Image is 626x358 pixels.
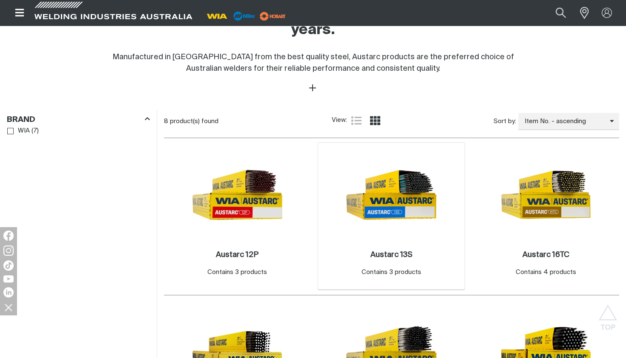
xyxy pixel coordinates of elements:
[207,268,267,277] div: Contains 3 products
[346,149,437,240] img: Austarc 13S
[370,250,412,260] a: Austarc 13S
[523,250,569,260] a: Austarc 16TC
[546,3,575,23] button: Search products
[1,300,16,315] img: hide socials
[7,125,149,137] ul: Brand
[7,115,35,125] h3: Brand
[216,250,258,260] a: Austarc 12P
[598,305,617,324] button: Scroll to top
[7,114,150,125] div: Brand
[257,13,288,19] a: miller
[3,260,14,271] img: TikTok
[216,251,258,259] h2: Austarc 12P
[3,245,14,256] img: Instagram
[3,287,14,297] img: LinkedIn
[362,268,421,277] div: Contains 3 products
[170,118,218,124] span: product(s) found
[3,231,14,241] img: Facebook
[3,275,14,283] img: YouTube
[370,251,412,259] h2: Austarc 13S
[516,268,576,277] div: Contains 4 products
[164,110,620,132] section: Product list controls
[518,117,610,127] span: Item No. - ascending
[32,126,39,136] span: ( 7 )
[192,149,283,240] img: Austarc 12P
[18,126,30,136] span: WIA
[500,149,592,240] img: Austarc 16TC
[7,110,150,137] aside: Filters
[112,53,514,72] span: Manufactured in [GEOGRAPHIC_DATA] from the best quality steel, Austarc products are the preferred...
[523,251,569,259] h2: Austarc 16TC
[164,117,332,126] div: 8
[7,125,30,137] a: WIA
[494,117,516,127] span: Sort by:
[351,115,362,126] a: List view
[257,10,288,23] img: miller
[536,3,575,23] input: Product name or item number...
[332,115,347,125] span: View:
